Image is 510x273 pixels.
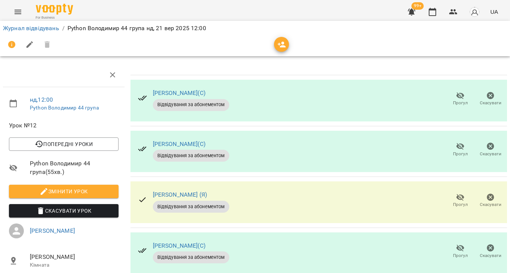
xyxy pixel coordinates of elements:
[153,101,229,108] span: Відвідування за абонементом
[62,24,64,33] li: /
[445,89,475,109] button: Прогул
[153,254,229,261] span: Відвідування за абонементом
[3,25,59,32] a: Журнал відвідувань
[9,185,119,198] button: Змінити урок
[453,201,468,208] span: Прогул
[36,4,73,15] img: Voopty Logo
[475,89,506,109] button: Скасувати
[153,191,207,198] a: [PERSON_NAME] (Я)
[30,159,119,177] span: Python Володимир 44 група ( 55 хв. )
[153,89,205,96] a: [PERSON_NAME](С)
[490,8,498,16] span: UA
[453,151,468,157] span: Прогул
[480,253,501,259] span: Скасувати
[30,105,99,111] a: Python Володимир 44 група
[480,201,501,208] span: Скасувати
[36,15,73,20] span: For Business
[30,253,119,261] span: [PERSON_NAME]
[475,241,506,262] button: Скасувати
[487,5,501,19] button: UA
[453,253,468,259] span: Прогул
[445,241,475,262] button: Прогул
[9,204,119,218] button: Скасувати Урок
[30,96,53,103] a: нд , 12:00
[153,242,205,249] a: [PERSON_NAME](С)
[30,227,75,234] a: [PERSON_NAME]
[3,24,507,33] nav: breadcrumb
[469,7,480,17] img: avatar_s.png
[15,140,113,149] span: Попередні уроки
[475,139,506,160] button: Скасувати
[412,2,424,10] span: 99+
[475,190,506,211] button: Скасувати
[453,100,468,106] span: Прогул
[15,187,113,196] span: Змінити урок
[153,140,205,147] a: [PERSON_NAME](С)
[480,100,501,106] span: Скасувати
[445,190,475,211] button: Прогул
[153,152,229,159] span: Відвідування за абонементом
[9,3,27,21] button: Menu
[445,139,475,160] button: Прогул
[9,121,119,130] span: Урок №12
[15,206,113,215] span: Скасувати Урок
[9,137,119,151] button: Попередні уроки
[480,151,501,157] span: Скасувати
[153,203,229,210] span: Відвідування за абонементом
[30,261,119,269] p: Кімната
[67,24,206,33] p: Python Володимир 44 група нд, 21 вер 2025 12:00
